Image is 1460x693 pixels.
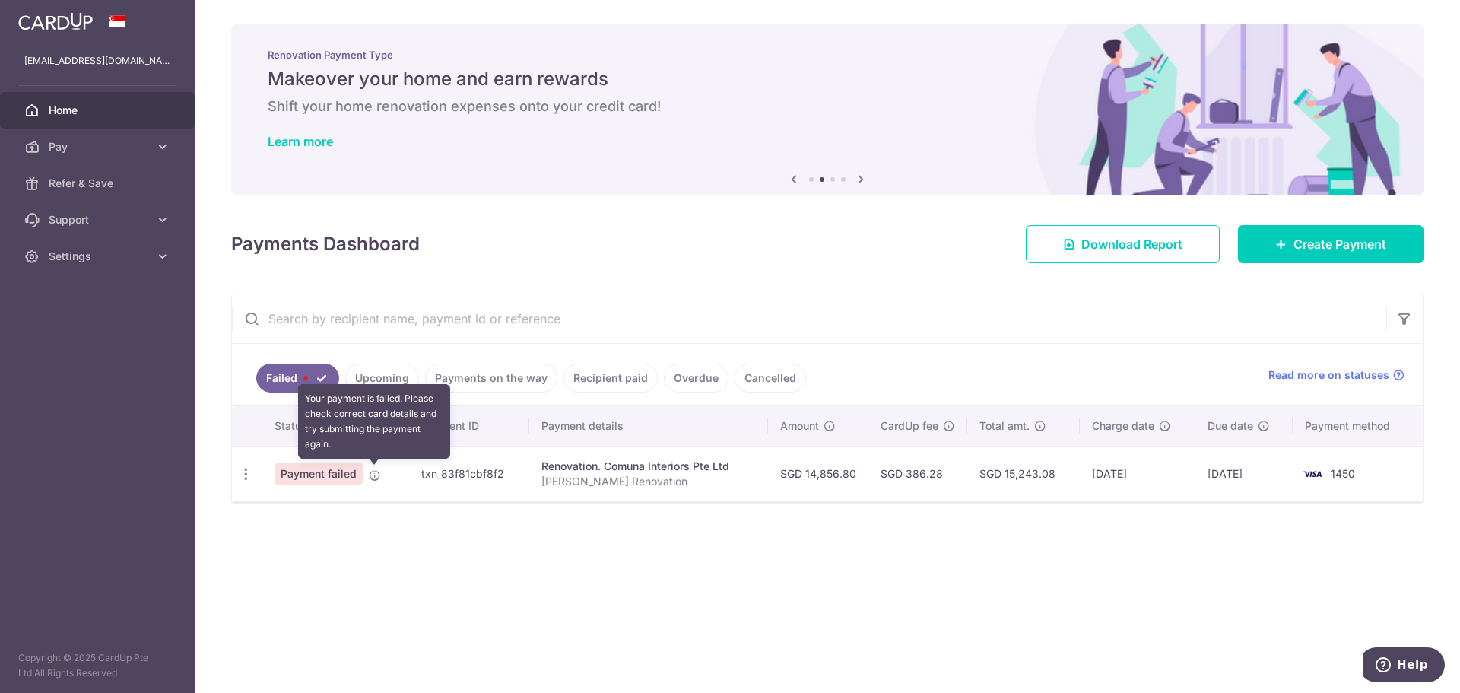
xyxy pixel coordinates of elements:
[231,24,1423,195] img: Renovation banner
[1293,235,1386,253] span: Create Payment
[541,474,755,489] p: [PERSON_NAME] Renovation
[1092,418,1154,434] span: Charge date
[563,364,658,393] a: Recipient paid
[1026,225,1220,263] a: Download Report
[409,406,529,446] th: Payment ID
[49,249,149,264] span: Settings
[231,230,420,258] h4: Payments Dashboard
[275,418,307,434] span: Status
[1208,418,1253,434] span: Due date
[24,53,170,68] p: [EMAIL_ADDRESS][DOMAIN_NAME]
[298,384,450,459] div: Your payment is failed. Please check correct card details and try submitting the payment again.
[1238,225,1423,263] a: Create Payment
[1268,367,1404,383] a: Read more on statuses
[268,67,1387,91] h5: Makeover your home and earn rewards
[529,406,767,446] th: Payment details
[232,294,1386,343] input: Search by recipient name, payment id or reference
[1195,446,1293,501] td: [DATE]
[268,97,1387,116] h6: Shift your home renovation expenses onto your credit card!
[979,418,1030,434] span: Total amt.
[1293,406,1423,446] th: Payment method
[1268,367,1389,383] span: Read more on statuses
[541,459,755,474] div: Renovation. Comuna Interiors Pte Ltd
[49,103,149,118] span: Home
[275,463,363,485] span: Payment failed
[49,176,149,191] span: Refer & Save
[268,49,1387,61] p: Renovation Payment Type
[664,364,728,393] a: Overdue
[1363,647,1445,685] iframe: Opens a widget where you can find more information
[780,418,819,434] span: Amount
[425,364,557,393] a: Payments on the way
[868,446,967,501] td: SGD 386.28
[409,446,529,501] td: txn_83f81cbf8f2
[1080,446,1196,501] td: [DATE]
[256,364,339,393] a: Failed
[18,12,93,30] img: CardUp
[768,446,868,501] td: SGD 14,856.80
[49,212,149,227] span: Support
[1297,465,1328,483] img: Bank Card
[881,418,938,434] span: CardUp fee
[49,139,149,154] span: Pay
[345,364,419,393] a: Upcoming
[1081,235,1182,253] span: Download Report
[735,364,806,393] a: Cancelled
[967,446,1080,501] td: SGD 15,243.08
[1331,467,1355,480] span: 1450
[268,134,333,149] a: Learn more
